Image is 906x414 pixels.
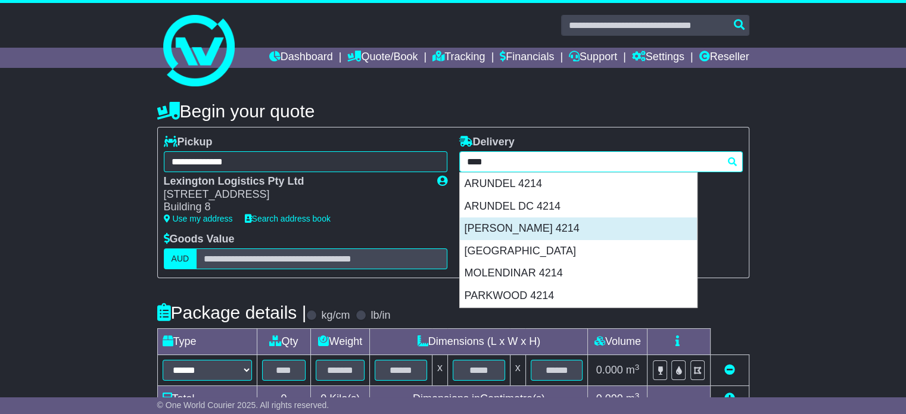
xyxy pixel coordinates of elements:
a: Reseller [699,48,749,68]
span: © One World Courier 2025. All rights reserved. [157,400,329,410]
div: Lexington Logistics Pty Ltd [164,175,425,188]
span: 0.000 [596,364,623,376]
td: x [510,355,525,386]
td: Volume [588,329,647,355]
span: 0.000 [596,393,623,404]
sup: 3 [635,391,640,400]
div: MOLENDINAR 4214 [460,262,697,285]
td: Dimensions (L x W x H) [370,329,588,355]
div: [PERSON_NAME] 4214 [460,217,697,240]
td: Qty [257,329,311,355]
sup: 3 [635,363,640,372]
div: Building 8 [164,201,425,214]
td: x [432,355,447,386]
div: ARUNDEL DC 4214 [460,195,697,218]
span: m [626,364,640,376]
td: Weight [311,329,370,355]
a: Dashboard [269,48,333,68]
div: PARKWOOD 4214 [460,285,697,307]
a: Quote/Book [347,48,418,68]
label: lb/in [371,309,390,322]
a: Support [569,48,617,68]
td: Kilo(s) [311,386,370,412]
a: Tracking [432,48,485,68]
a: Add new item [724,393,735,404]
label: kg/cm [321,309,350,322]
td: Type [157,329,257,355]
label: AUD [164,248,197,269]
span: m [626,393,640,404]
typeahead: Please provide city [459,151,743,172]
td: Dimensions in Centimetre(s) [370,386,588,412]
label: Delivery [459,136,515,149]
span: 0 [320,393,326,404]
a: Remove this item [724,364,735,376]
label: Goods Value [164,233,235,246]
div: [GEOGRAPHIC_DATA] [460,240,697,263]
h4: Begin your quote [157,101,749,121]
a: Use my address [164,214,233,223]
div: [STREET_ADDRESS] [164,188,425,201]
a: Settings [632,48,684,68]
h4: Package details | [157,303,307,322]
label: Pickup [164,136,213,149]
div: ARUNDEL 4214 [460,173,697,195]
td: Total [157,386,257,412]
a: Financials [500,48,554,68]
a: Search address book [245,214,331,223]
td: 0 [257,386,311,412]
